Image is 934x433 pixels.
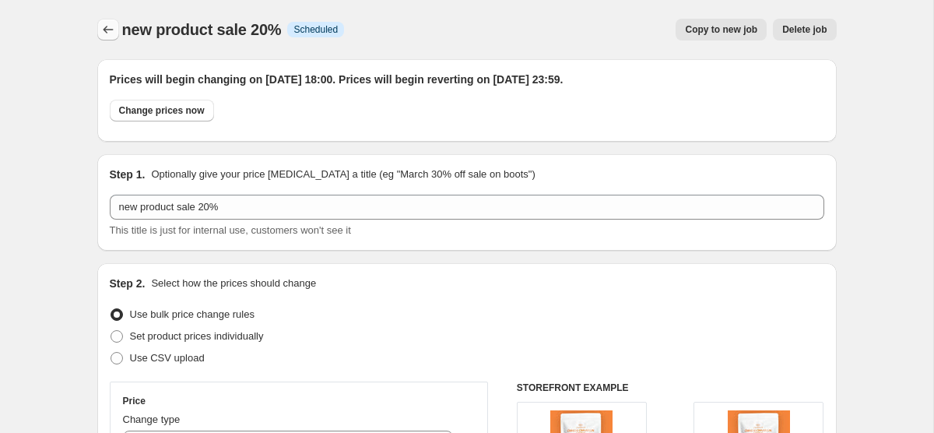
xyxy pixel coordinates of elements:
[293,23,338,36] span: Scheduled
[130,330,264,342] span: Set product prices individually
[685,23,757,36] span: Copy to new job
[110,100,214,121] button: Change prices now
[773,19,836,40] button: Delete job
[782,23,827,36] span: Delete job
[676,19,767,40] button: Copy to new job
[110,167,146,182] h2: Step 1.
[517,382,824,394] h6: STOREFRONT EXAMPLE
[130,308,255,320] span: Use bulk price change rules
[151,167,535,182] p: Optionally give your price [MEDICAL_DATA] a title (eg "March 30% off sale on boots")
[97,19,119,40] button: Price change jobs
[123,395,146,407] h3: Price
[110,276,146,291] h2: Step 2.
[123,414,181,425] span: Change type
[119,104,205,117] span: Change prices now
[110,195,824,220] input: 30% off holiday sale
[122,21,282,38] span: new product sale 20%
[151,276,316,291] p: Select how the prices should change
[110,224,351,236] span: This title is just for internal use, customers won't see it
[110,72,824,87] h2: Prices will begin changing on [DATE] 18:00. Prices will begin reverting on [DATE] 23:59.
[130,352,205,364] span: Use CSV upload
